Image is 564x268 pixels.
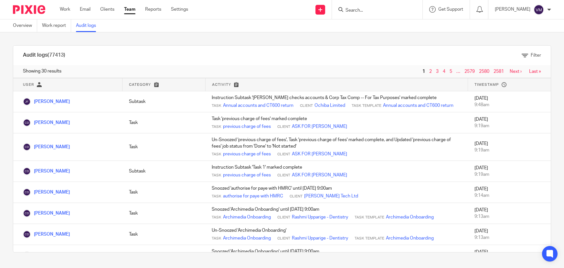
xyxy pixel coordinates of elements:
[122,203,205,224] td: Task
[292,172,347,178] a: ASK FOR [PERSON_NAME]
[23,68,61,74] span: Showing 30 results
[421,68,427,75] span: 1
[421,69,541,74] nav: pager
[292,151,347,157] a: ASK FOR [PERSON_NAME]
[23,83,34,86] span: User
[122,133,205,161] td: Task
[223,123,271,130] a: previous charge of fees
[534,5,544,15] img: svg%3E
[124,6,135,13] a: Team
[23,211,70,216] a: [PERSON_NAME]
[468,182,551,203] td: [DATE]
[145,6,161,13] a: Reports
[122,91,205,112] td: Subtask
[23,188,31,196] img: Chris Demetriou
[314,102,345,109] a: Ochiba Limited
[212,103,221,108] span: Task
[292,214,348,220] a: Rashmi Upparige - Dentistry
[223,214,271,220] a: Archimedia Onboarding
[100,6,114,13] a: Clients
[355,236,384,241] span: Task Template
[122,112,205,133] td: Task
[304,193,358,199] a: [PERSON_NAME] Tech Ltd
[76,19,101,32] a: Audit logs
[23,232,70,237] a: [PERSON_NAME]
[468,245,551,266] td: [DATE]
[23,209,31,217] img: Chris Demetriou
[23,99,70,104] a: [PERSON_NAME]
[212,152,221,157] span: Task
[212,173,221,178] span: Task
[494,69,504,74] a: 2581
[23,190,70,195] a: [PERSON_NAME]
[212,215,221,220] span: Task
[529,69,541,74] a: Last »
[510,69,522,74] a: Next ›
[438,7,463,12] span: Get Support
[212,124,221,129] span: Task
[171,6,188,13] a: Settings
[386,214,434,220] a: Archimedia Onboarding
[292,235,348,241] a: Rashmi Upparige - Dentistry
[60,6,70,13] a: Work
[223,235,271,241] a: Archimedia Onboarding
[464,69,475,74] a: 2579
[277,152,290,157] span: Client
[531,53,541,58] span: Filter
[205,224,468,245] td: Un-Snoozed 'Archimedia Onboarding'
[474,171,544,178] div: 9:19am
[23,251,31,259] img: Chris Demetriou
[223,151,271,157] a: previous charge of fees
[468,224,551,245] td: [DATE]
[474,192,544,199] div: 9:14am
[205,245,468,266] td: Snoozed 'Archimedia Onboarding' until [DATE] 9:00am
[205,112,468,133] td: Task 'previous charge of fees' marked complete
[495,6,530,13] p: [PERSON_NAME]
[386,235,434,241] a: Archimedia Onboarding
[13,5,45,14] img: Pixie
[474,123,544,129] div: 9:19am
[23,120,70,125] a: [PERSON_NAME]
[23,119,31,127] img: Chris Demetriou
[277,236,290,241] span: Client
[352,103,381,108] span: Task Template
[80,6,90,13] a: Email
[474,213,544,220] div: 9:13am
[474,83,499,86] span: Timestamp
[205,161,468,182] td: Instruction Subtask 'Task 1' marked complete
[205,133,468,161] td: Un-Snoozed 'previous charge of fees', Task 'previous charge of fees' marked complete, and Updated...
[436,69,439,74] a: 3
[277,124,290,129] span: Client
[277,173,290,178] span: Client
[205,203,468,224] td: Snoozed 'Archimedia Onboarding' until [DATE] 9:00am
[443,69,445,74] a: 4
[345,8,403,14] input: Search
[468,133,551,161] td: [DATE]
[355,215,384,220] span: Task Template
[223,193,283,199] a: authorise for paye with HMRC
[129,83,151,86] span: Category
[290,194,303,199] span: Client
[42,19,71,32] a: Work report
[277,215,290,220] span: Client
[468,91,551,112] td: [DATE]
[450,69,452,74] a: 5
[223,102,293,109] a: Annual accounts and CT600 return
[468,112,551,133] td: [DATE]
[455,68,462,75] span: …
[122,161,205,182] td: Subtask
[122,245,205,266] td: Task
[212,83,231,86] span: Activity
[429,69,432,74] a: 2
[474,234,544,241] div: 9:13am
[479,69,489,74] a: 2580
[212,236,221,241] span: Task
[300,103,313,108] span: Client
[292,123,347,130] a: ASK FOR [PERSON_NAME]
[23,143,31,151] img: Chris Demetriou
[122,182,205,203] td: Task
[23,230,31,238] img: Chris Demetriou
[122,224,205,245] td: Task
[212,194,221,199] span: Task
[23,145,70,149] a: [PERSON_NAME]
